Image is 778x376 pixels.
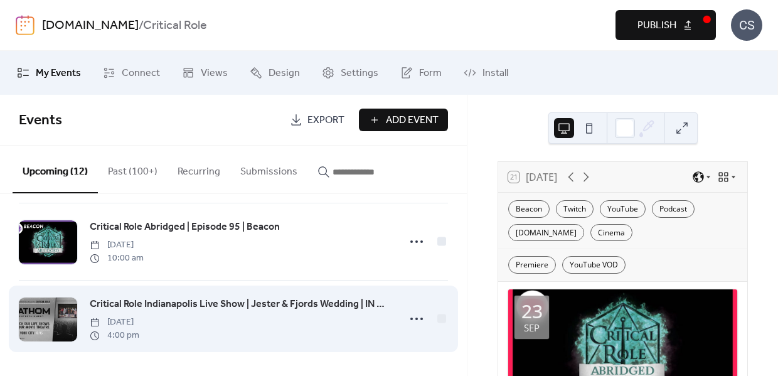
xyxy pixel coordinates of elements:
div: YouTube [600,200,646,218]
div: Twitch [556,200,594,218]
div: Premiere [508,256,556,274]
span: Critical Role Abridged | Episode 95 | Beacon [90,220,280,235]
a: Form [391,56,451,90]
button: Publish [615,10,716,40]
a: Install [454,56,518,90]
b: / [139,14,143,38]
span: Install [482,66,508,81]
a: My Events [8,56,90,90]
span: Design [269,66,300,81]
span: Events [19,107,62,134]
span: [DATE] [90,239,144,252]
button: Submissions [230,146,307,192]
a: Views [173,56,237,90]
b: Critical Role [143,14,207,38]
span: Export [307,113,344,128]
div: CS [731,9,762,41]
div: 23 [521,302,543,321]
span: Critical Role Indianapolis Live Show | Jester & Fjords Wedding | IN CINEMAS [90,297,392,312]
span: [DATE] [90,316,139,329]
img: logo [16,15,35,35]
a: Settings [312,56,388,90]
div: Beacon [508,200,550,218]
span: 10:00 am [90,252,144,265]
span: My Events [36,66,81,81]
a: Connect [93,56,169,90]
span: Connect [122,66,160,81]
span: Publish [637,18,676,33]
a: Critical Role Abridged | Episode 95 | Beacon [90,219,280,235]
button: Add Event [359,109,448,131]
span: Form [419,66,442,81]
span: 4:00 pm [90,329,139,342]
a: [DOMAIN_NAME] [42,14,139,38]
div: Cinema [590,224,632,242]
a: Critical Role Indianapolis Live Show | Jester & Fjords Wedding | IN CINEMAS [90,296,392,313]
div: Podcast [652,200,695,218]
span: Add Event [386,113,439,128]
span: Views [201,66,228,81]
div: [DOMAIN_NAME] [508,224,584,242]
button: Recurring [168,146,230,192]
a: Design [240,56,309,90]
button: Upcoming (12) [13,146,98,193]
div: YouTube VOD [562,256,626,274]
span: Settings [341,66,378,81]
div: Sep [524,323,540,333]
button: Past (100+) [98,146,168,192]
a: Export [280,109,354,131]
